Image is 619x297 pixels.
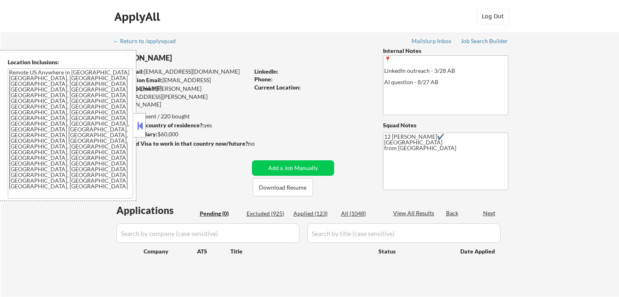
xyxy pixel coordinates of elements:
[411,38,452,46] a: Mailslurp Inbox
[114,85,249,109] div: [PERSON_NAME][EMAIL_ADDRESS][PERSON_NAME][DOMAIN_NAME]
[116,205,197,215] div: Applications
[461,38,508,44] div: Job Search Builder
[113,38,184,44] div: ← Return to /applysquad
[378,244,448,258] div: Status
[383,47,508,55] div: Internal Notes
[116,223,300,243] input: Search by company (case sensitive)
[114,68,249,76] div: [EMAIL_ADDRESS][DOMAIN_NAME]
[114,140,249,147] strong: Will need Visa to work in that country now/future?:
[197,247,230,256] div: ATS
[248,140,271,148] div: no
[411,38,452,44] div: Mailslurp Inbox
[483,209,496,217] div: Next
[200,210,241,218] div: Pending (0)
[383,121,508,129] div: Squad Notes
[307,223,501,243] input: Search by title (case sensitive)
[114,112,249,120] div: 123 sent / 220 bought
[8,58,133,66] div: Location Inclusions:
[477,8,509,24] button: Log Out
[252,160,334,176] button: Add a Job Manually
[114,76,249,92] div: [EMAIL_ADDRESS][DOMAIN_NAME]
[114,122,204,129] strong: Can work in country of residence?:
[460,247,496,256] div: Date Applied
[230,247,371,256] div: Title
[114,10,162,24] div: ApplyAll
[114,130,249,138] div: $60,000
[254,68,278,75] strong: LinkedIn:
[144,247,197,256] div: Company
[254,76,273,83] strong: Phone:
[461,38,508,46] a: Job Search Builder
[341,210,382,218] div: All (1048)
[293,210,334,218] div: Applied (123)
[114,53,281,63] div: [PERSON_NAME]
[247,210,287,218] div: Excluded (925)
[446,209,459,217] div: Back
[253,178,313,197] button: Download Resume
[254,84,301,91] strong: Current Location:
[114,121,247,129] div: yes
[113,38,184,46] a: ← Return to /applysquad
[393,209,437,217] div: View All Results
